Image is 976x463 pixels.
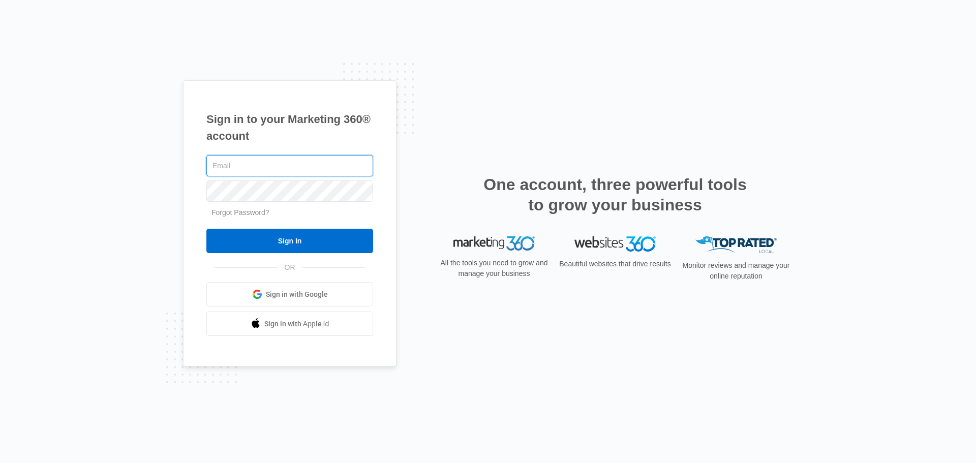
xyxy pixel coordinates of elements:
span: OR [278,262,302,273]
img: Websites 360 [574,236,656,251]
img: Top Rated Local [695,236,777,253]
span: Sign in with Apple Id [264,319,329,329]
p: Monitor reviews and manage your online reputation [679,260,793,282]
input: Email [206,155,373,176]
a: Sign in with Apple Id [206,312,373,336]
h1: Sign in to your Marketing 360® account [206,111,373,144]
h2: One account, three powerful tools to grow your business [480,174,750,215]
span: Sign in with Google [266,289,328,300]
img: Marketing 360 [453,236,535,251]
a: Forgot Password? [211,208,269,217]
a: Sign in with Google [206,282,373,306]
p: Beautiful websites that drive results [558,259,672,269]
p: All the tools you need to grow and manage your business [437,258,551,279]
input: Sign In [206,229,373,253]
